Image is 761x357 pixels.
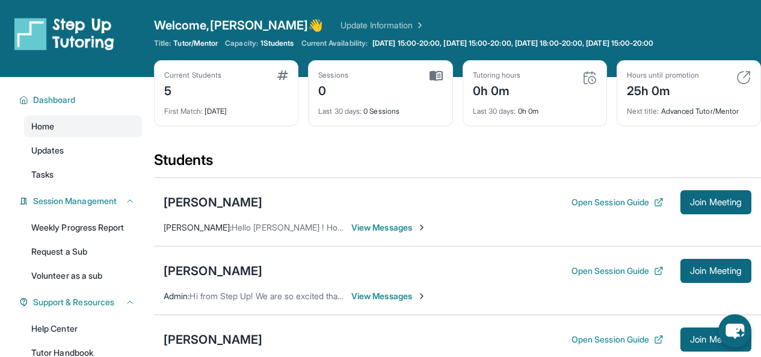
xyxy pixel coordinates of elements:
[690,267,742,275] span: Join Meeting
[572,334,664,346] button: Open Session Guide
[31,169,54,181] span: Tasks
[164,262,262,279] div: [PERSON_NAME]
[154,17,324,34] span: Welcome, [PERSON_NAME] 👋
[154,151,761,177] div: Students
[164,80,221,99] div: 5
[473,80,521,99] div: 0h 0m
[154,39,171,48] span: Title:
[318,80,348,99] div: 0
[24,265,142,287] a: Volunteer as a sub
[301,39,368,48] span: Current Availability:
[24,318,142,340] a: Help Center
[572,196,664,208] button: Open Session Guide
[473,70,521,80] div: Tutoring hours
[736,70,751,85] img: card
[351,290,427,302] span: View Messages
[413,19,425,31] img: Chevron Right
[473,99,597,116] div: 0h 0m
[225,39,258,48] span: Capacity:
[627,80,699,99] div: 25h 0m
[473,107,516,116] span: Last 30 days :
[417,223,427,232] img: Chevron-Right
[372,39,653,48] span: [DATE] 15:00-20:00, [DATE] 15:00-20:00, [DATE] 18:00-20:00, [DATE] 15:00-20:00
[28,94,135,106] button: Dashboard
[24,140,142,161] a: Updates
[28,296,135,308] button: Support & Resources
[232,222,590,232] span: Hello [PERSON_NAME] ! Hope all is well, does [DATE] and [DATE] work for you at 4pm -5pm ?
[164,70,221,80] div: Current Students
[351,222,427,234] span: View Messages
[164,107,203,116] span: First Match :
[164,222,232,232] span: [PERSON_NAME] :
[260,39,294,48] span: 1 Students
[627,70,699,80] div: Hours until promotion
[572,265,664,277] button: Open Session Guide
[164,331,262,348] div: [PERSON_NAME]
[14,17,114,51] img: logo
[173,39,218,48] span: Tutor/Mentor
[164,99,288,116] div: [DATE]
[690,336,742,343] span: Join Meeting
[24,241,142,262] a: Request a Sub
[417,291,427,301] img: Chevron-Right
[718,314,751,347] button: chat-button
[340,19,425,31] a: Update Information
[33,296,114,308] span: Support & Resources
[31,144,64,157] span: Updates
[164,194,262,211] div: [PERSON_NAME]
[318,70,348,80] div: Sessions
[582,70,597,85] img: card
[33,195,117,207] span: Session Management
[318,107,362,116] span: Last 30 days :
[430,70,443,81] img: card
[28,195,135,207] button: Session Management
[680,190,751,214] button: Join Meeting
[370,39,656,48] a: [DATE] 15:00-20:00, [DATE] 15:00-20:00, [DATE] 18:00-20:00, [DATE] 15:00-20:00
[627,99,751,116] div: Advanced Tutor/Mentor
[690,199,742,206] span: Join Meeting
[24,116,142,137] a: Home
[680,259,751,283] button: Join Meeting
[627,107,659,116] span: Next title :
[24,217,142,238] a: Weekly Progress Report
[33,94,76,106] span: Dashboard
[277,70,288,80] img: card
[318,99,442,116] div: 0 Sessions
[24,164,142,185] a: Tasks
[680,328,751,352] button: Join Meeting
[164,291,189,301] span: Admin :
[31,120,54,132] span: Home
